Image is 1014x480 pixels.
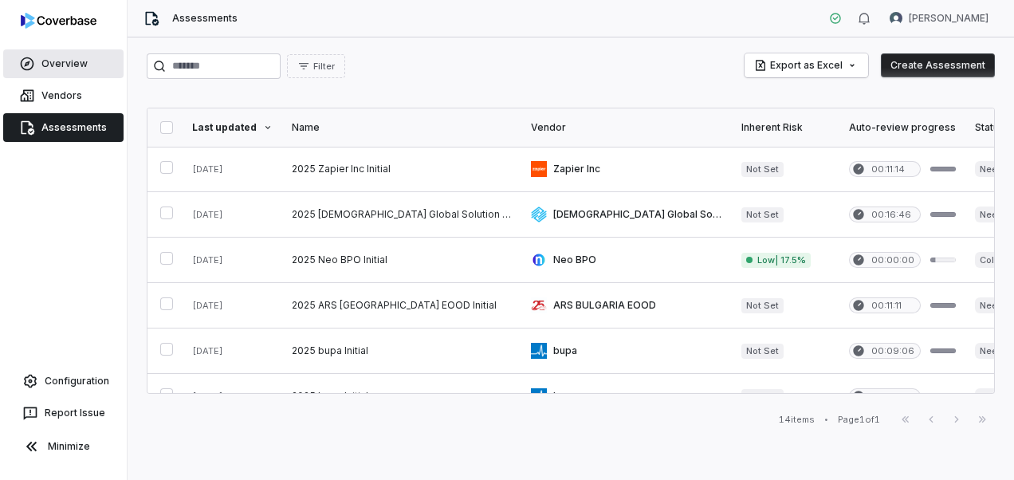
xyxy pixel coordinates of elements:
[192,121,273,134] div: Last updated
[6,367,120,395] a: Configuration
[6,431,120,462] button: Minimize
[292,121,512,134] div: Name
[881,53,995,77] button: Create Assessment
[745,53,868,77] button: Export as Excel
[3,113,124,142] a: Assessments
[313,61,335,73] span: Filter
[880,6,998,30] button: Madhavi Dasu avatar[PERSON_NAME]
[287,54,345,78] button: Filter
[838,414,880,426] div: Page 1 of 1
[21,13,96,29] img: logo-D7KZi-bG.svg
[172,12,238,25] span: Assessments
[531,121,722,134] div: Vendor
[6,399,120,427] button: Report Issue
[3,81,124,110] a: Vendors
[741,121,830,134] div: Inherent Risk
[849,121,956,134] div: Auto-review progress
[909,12,988,25] span: [PERSON_NAME]
[824,414,828,425] div: •
[890,12,902,25] img: Madhavi Dasu avatar
[779,414,815,426] div: 14 items
[3,49,124,78] a: Overview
